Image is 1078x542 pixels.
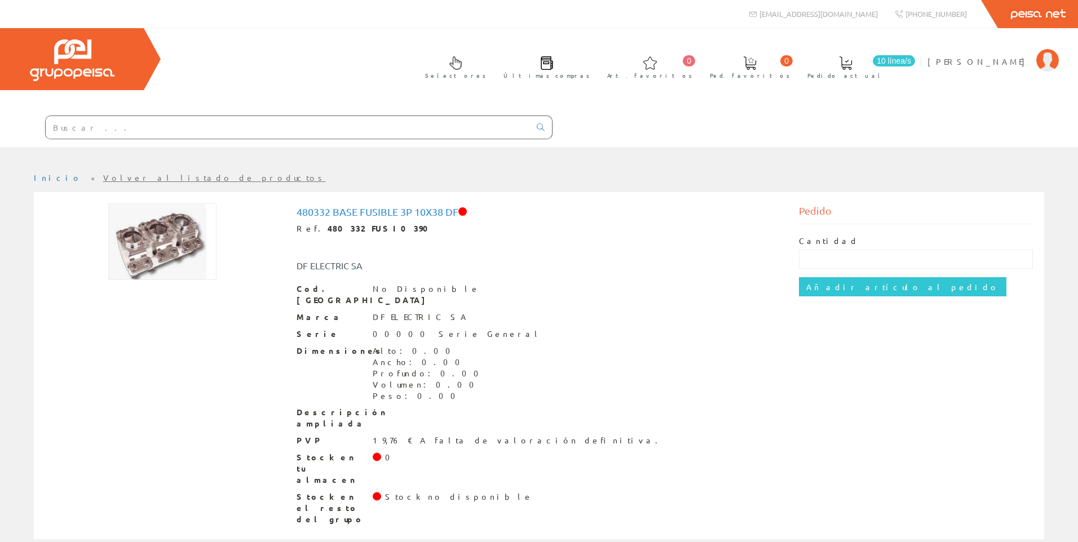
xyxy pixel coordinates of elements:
div: Ref. [297,223,782,234]
div: 0 [385,452,397,463]
label: Cantidad [799,236,859,247]
a: [PERSON_NAME] [927,47,1059,57]
h1: 480332 Base Fusible 3p 10x38 Df [297,206,782,217]
span: PVP [297,435,364,446]
strong: 480332 FUSI0390 [328,223,436,233]
span: Descripción ampliada [297,407,364,429]
span: Selectores [425,70,486,81]
div: Alto: 0.00 [373,345,485,357]
span: Stock en el resto del grupo [297,491,364,525]
div: Stock no disponible [385,491,533,503]
input: Añadir artículo al pedido [799,277,1006,296]
img: Foto artículo 480332 Base Fusible 3p 10x38 Df (192x136.37883008357) [108,203,217,280]
div: Ancho: 0.00 [373,357,485,368]
div: DF ELECTRIC SA [373,312,469,323]
div: Volumen: 0.00 [373,379,485,390]
div: No Disponible [373,283,480,295]
div: Profundo: 0.00 [373,368,485,379]
a: Inicio [34,172,82,183]
a: Últimas compras [492,47,595,86]
a: Selectores [414,47,492,86]
span: Marca [297,312,364,323]
span: 10 línea/s [873,55,915,66]
div: DF ELECTRIC SA [288,259,581,272]
div: Peso: 0.00 [373,390,485,402]
span: [PHONE_NUMBER] [905,9,967,19]
span: Dimensiones [297,345,364,357]
span: 0 [683,55,695,66]
a: 10 línea/s Pedido actual [796,47,918,86]
a: Volver al listado de productos [103,172,326,183]
span: Stock en tu almacen [297,452,364,486]
span: Serie [297,328,364,340]
div: 00000 Serie General [373,328,542,340]
span: 0 [780,55,793,66]
span: Art. favoritos [607,70,692,81]
span: Pedido actual [807,70,884,81]
span: [PERSON_NAME] [927,56,1031,67]
span: Cod. [GEOGRAPHIC_DATA] [297,283,364,306]
span: Últimas compras [503,70,590,81]
div: Pedido [799,203,1033,224]
img: Grupo Peisa [30,39,114,81]
span: Ped. favoritos [710,70,790,81]
span: [EMAIL_ADDRESS][DOMAIN_NAME] [759,9,878,19]
input: Buscar ... [46,116,530,139]
div: 19,76 € A falta de valoración definitiva. [373,435,665,446]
